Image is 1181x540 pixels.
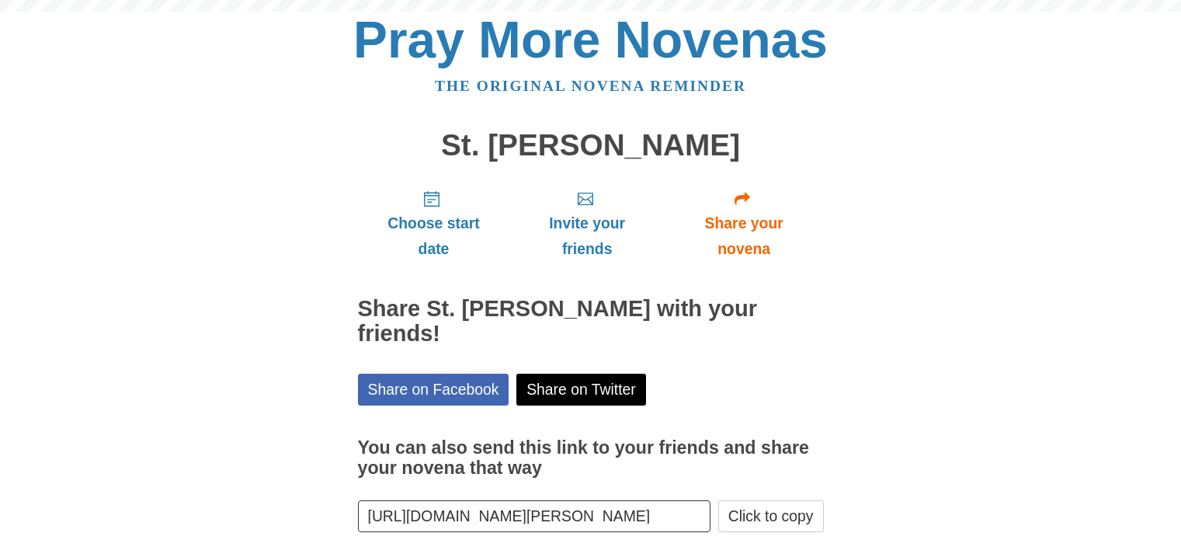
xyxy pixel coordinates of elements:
[353,11,828,68] a: Pray More Novenas
[665,177,824,270] a: Share your novena
[509,177,664,270] a: Invite your friends
[358,438,824,478] h3: You can also send this link to your friends and share your novena that way
[358,129,824,162] h1: St. [PERSON_NAME]
[525,211,648,262] span: Invite your friends
[516,374,646,406] a: Share on Twitter
[373,211,495,262] span: Choose start date
[358,374,509,406] a: Share on Facebook
[358,177,510,270] a: Choose start date
[358,297,824,347] h2: Share St. [PERSON_NAME] with your friends!
[718,500,824,532] button: Click to copy
[435,78,746,94] a: The original novena reminder
[680,211,808,262] span: Share your novena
